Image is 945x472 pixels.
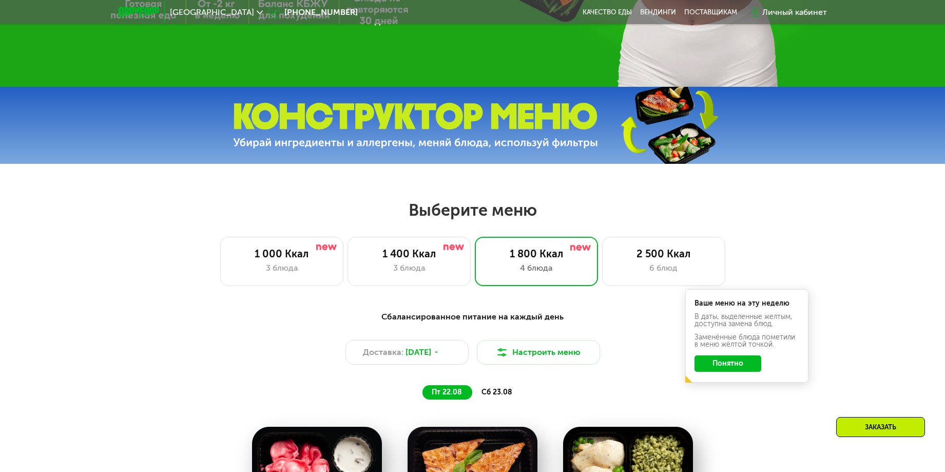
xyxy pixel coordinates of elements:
a: [PHONE_NUMBER] [268,6,358,18]
div: В даты, выделенные желтым, доступна замена блюд. [695,313,799,328]
div: Заменённые блюда пометили в меню жёлтой точкой. [695,334,799,348]
div: 6 блюд [613,262,715,274]
div: поставщикам [684,8,737,16]
button: Понятно [695,355,761,372]
div: 1 800 Ккал [486,248,587,260]
div: 4 блюда [486,262,587,274]
span: сб 23.08 [481,388,512,397]
div: Ваше меню на эту неделю [695,300,799,307]
button: Настроить меню [477,340,600,365]
div: Заказать [836,417,925,437]
span: [GEOGRAPHIC_DATA] [170,8,254,16]
div: 3 блюда [231,262,333,274]
div: 3 блюда [358,262,460,274]
span: [DATE] [406,346,431,358]
div: 2 500 Ккал [613,248,715,260]
div: Личный кабинет [762,6,827,18]
span: Доставка: [363,346,403,358]
div: 1 000 Ккал [231,248,333,260]
div: 1 400 Ккал [358,248,460,260]
span: пт 22.08 [432,388,462,397]
a: Качество еды [583,8,632,16]
h2: Выберите меню [33,200,912,220]
div: Сбалансированное питание на каждый день [169,311,777,324]
a: Вендинги [640,8,676,16]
